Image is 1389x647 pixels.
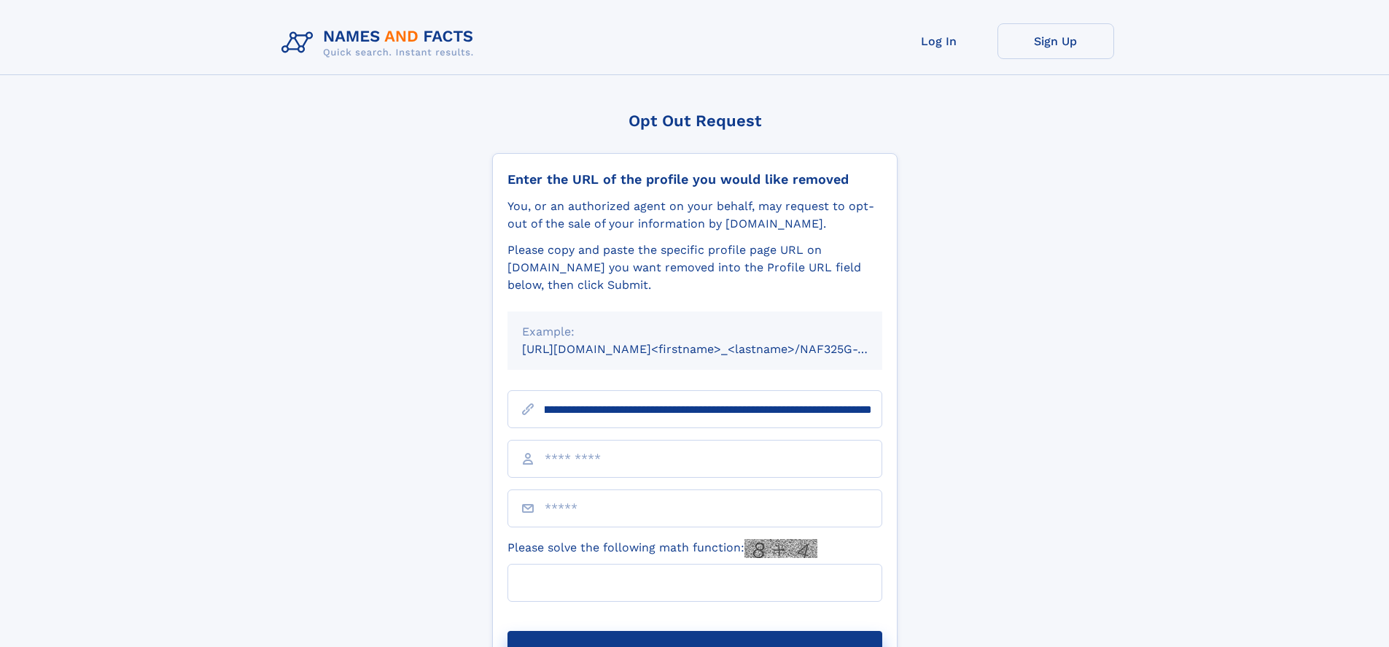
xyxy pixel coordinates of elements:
[507,539,817,558] label: Please solve the following math function:
[522,323,868,341] div: Example:
[522,342,910,356] small: [URL][DOMAIN_NAME]<firstname>_<lastname>/NAF325G-xxxxxxxx
[507,171,882,187] div: Enter the URL of the profile you would like removed
[997,23,1114,59] a: Sign Up
[507,198,882,233] div: You, or an authorized agent on your behalf, may request to opt-out of the sale of your informatio...
[492,112,898,130] div: Opt Out Request
[881,23,997,59] a: Log In
[507,241,882,294] div: Please copy and paste the specific profile page URL on [DOMAIN_NAME] you want removed into the Pr...
[276,23,486,63] img: Logo Names and Facts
